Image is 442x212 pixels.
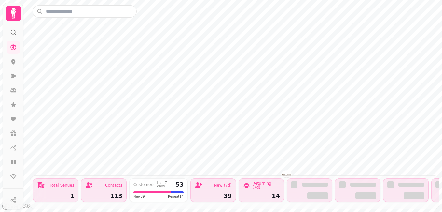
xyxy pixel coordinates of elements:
[195,193,232,199] div: 39
[281,171,292,181] button: Albariño Tapas
[214,183,232,187] div: New (7d)
[85,193,122,199] div: 113
[157,181,173,188] div: Last 7 days
[50,183,74,187] div: Total Venues
[105,183,122,187] div: Contacts
[168,194,184,199] span: Repeat 14
[2,203,31,210] a: Mapbox logo
[37,193,74,199] div: 1
[243,193,280,199] div: 14
[252,181,280,189] div: Returning (7d)
[281,171,292,183] div: Map marker
[133,183,155,187] div: Customers
[133,194,145,199] span: New 39
[175,182,184,188] div: 53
